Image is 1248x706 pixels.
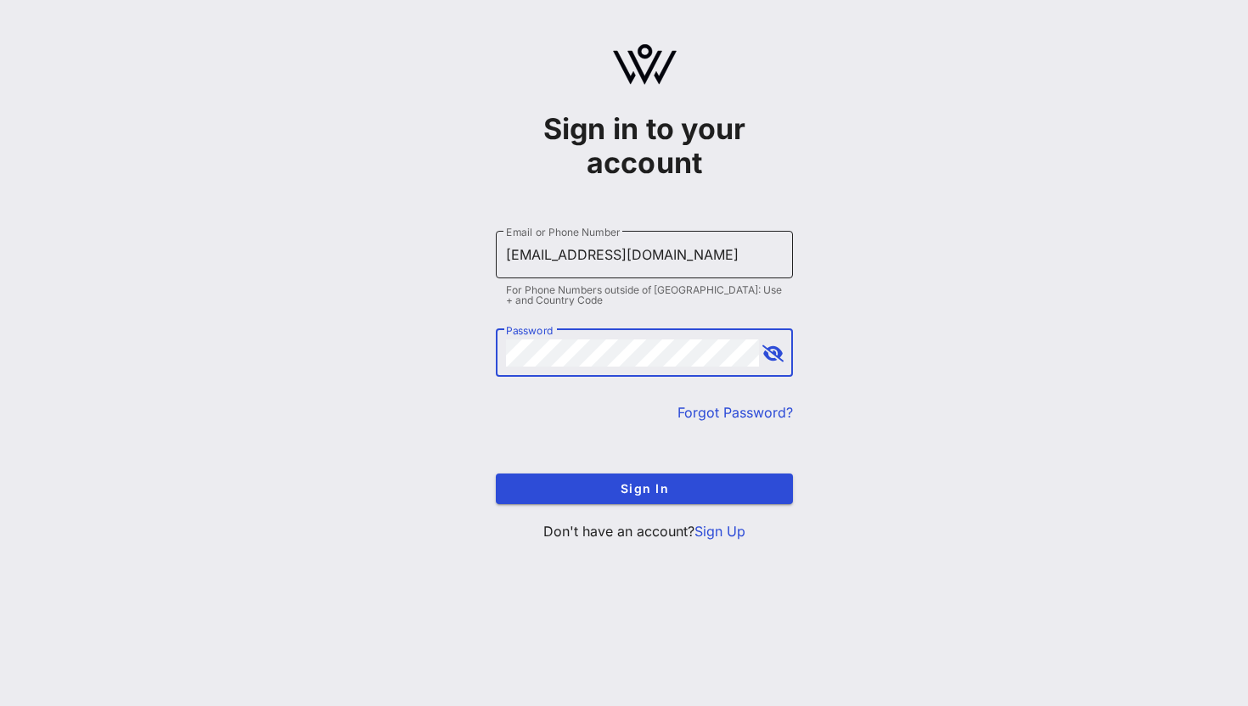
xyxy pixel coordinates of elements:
[762,345,784,362] button: append icon
[613,44,677,85] img: logo.svg
[506,226,620,238] label: Email or Phone Number
[509,481,779,496] span: Sign In
[496,112,793,180] h1: Sign in to your account
[694,523,745,540] a: Sign Up
[506,324,554,337] label: Password
[677,404,793,421] a: Forgot Password?
[496,473,793,504] button: Sign In
[506,285,783,305] div: For Phone Numbers outside of [GEOGRAPHIC_DATA]: Use + and Country Code
[496,521,793,541] p: Don't have an account?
